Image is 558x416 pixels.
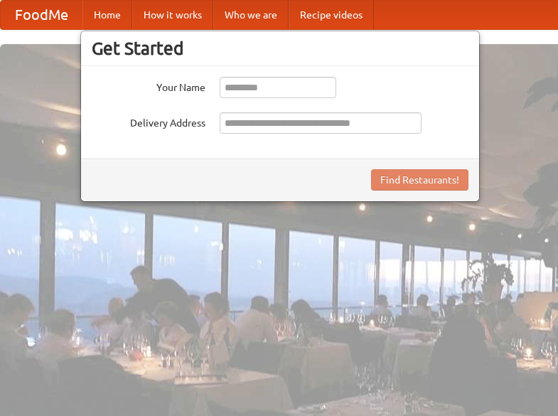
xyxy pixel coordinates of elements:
[213,1,289,29] a: Who we are
[371,169,468,191] button: Find Restaurants!
[132,1,213,29] a: How it works
[289,1,374,29] a: Recipe videos
[92,112,205,130] label: Delivery Address
[82,1,132,29] a: Home
[92,77,205,95] label: Your Name
[92,38,468,59] h3: Get Started
[1,1,82,29] a: FoodMe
